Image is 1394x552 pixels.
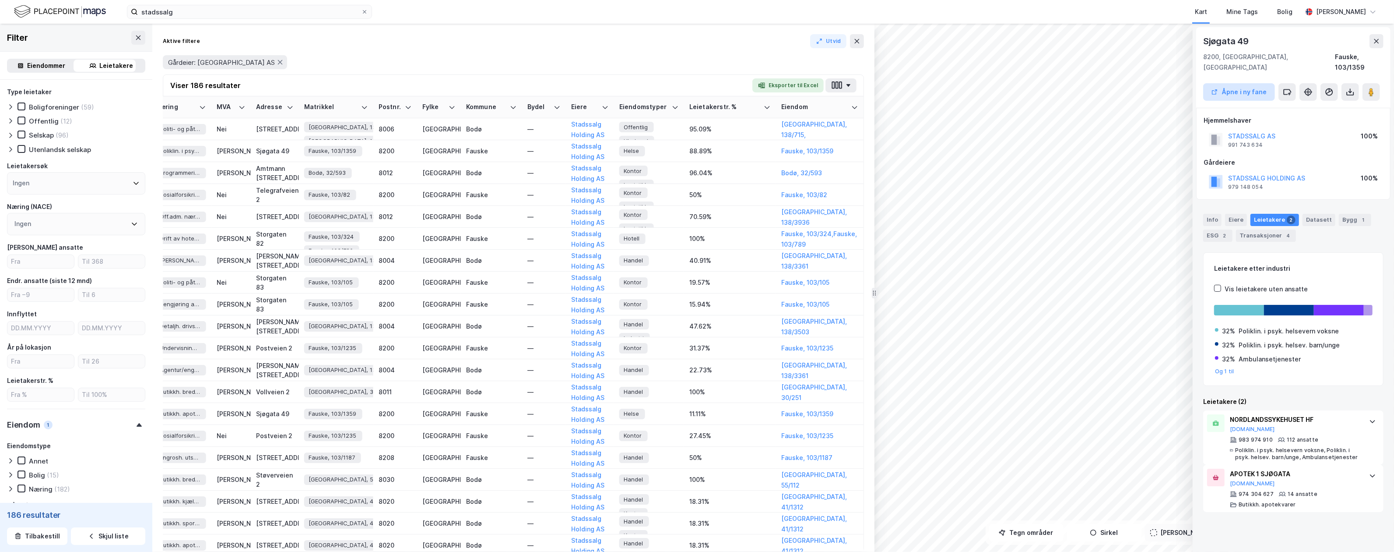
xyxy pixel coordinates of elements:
button: Skjul liste [71,527,145,545]
span: [GEOGRAPHIC_DATA], 138/3936 [309,212,396,221]
div: Telegrafveien 2 [256,186,294,204]
div: [PERSON_NAME] [217,475,246,484]
div: [PERSON_NAME] ansatte [7,242,83,253]
div: 8200 [379,146,412,156]
div: [PERSON_NAME] [217,497,246,506]
div: Eiendom [7,420,40,430]
div: Leietakere etter industri [1214,263,1373,274]
div: Poliklin. i psyk. helsev. barn/unge [1239,340,1340,350]
div: Chat Widget [1350,510,1394,552]
span: Butikkh. sportsutstyr [160,519,200,528]
span: Sosialforsikring, trygd [160,431,200,440]
div: — [527,322,561,331]
div: [GEOGRAPHIC_DATA] [422,300,456,309]
div: 88.89% [689,146,771,156]
div: Fauske, 103/1359 [1335,52,1383,73]
div: Filter [7,31,28,45]
div: — [527,278,561,287]
span: Fauske, 103/1359 [309,409,356,418]
span: Programmeringstjenester [160,168,200,177]
div: — [527,387,561,396]
input: Fra −9 [7,288,74,301]
div: Innflyttet [7,309,37,319]
span: [PERSON_NAME]- og budtjenester [160,256,200,265]
div: Ingen [13,178,29,188]
div: Eiendom [781,103,848,111]
div: Fauske [466,409,517,418]
div: 100% [689,234,771,243]
div: Bodø [466,365,517,375]
div: (96) [56,131,69,139]
span: Politi- og påtalemyndighet [160,278,200,287]
span: Drift av hoteller med restaurant [160,234,200,243]
div: Poliklin. i psyk. helsevern voksne [1239,326,1339,336]
div: [GEOGRAPHIC_DATA] [422,497,456,506]
div: 112 ansatte [1287,436,1318,443]
div: Nei [217,212,246,221]
div: Postnr. [379,103,401,111]
div: — [527,124,561,134]
div: Eiere [571,103,598,111]
div: Poliklin. i psyk. helsevern voksne, Poliklin. i psyk. helsev. barn/unge, Ambulansetjenester [1235,447,1360,461]
span: Kontor [624,210,642,219]
div: [STREET_ADDRESS] [256,212,294,221]
span: Handel [624,495,643,504]
span: Helse [624,409,639,418]
span: Logistikk [624,224,648,234]
div: (12) [60,117,72,125]
span: Fauske, 103/789 [309,246,353,255]
div: — [527,409,561,418]
div: — [527,497,561,506]
span: Kontor [624,188,642,198]
div: [PERSON_NAME][STREET_ADDRESS] [256,361,294,379]
span: Logistikk [624,202,648,212]
div: [PERSON_NAME] [217,387,246,396]
button: Tegn områder [989,524,1064,541]
div: Amtmann [STREET_ADDRESS] [256,164,294,182]
div: — [527,365,561,375]
div: — [527,190,561,199]
div: — [527,453,561,462]
span: Fauske, 103/105 [309,300,353,309]
div: 95.09% [689,124,771,134]
div: Ingen [14,219,31,229]
div: Vollveien 2 [256,387,294,396]
div: [PERSON_NAME] [217,146,246,156]
div: — [527,343,561,353]
div: Fylke [422,103,445,111]
div: Storgaten 83 [256,273,294,292]
div: 2 [1220,231,1229,240]
div: Fauske [466,234,517,243]
span: Poliklin. i psyk. helsevern voksne, Poliklin. i psyk. helsev. barn/unge, Ambulansetjenester [160,146,200,156]
div: [GEOGRAPHIC_DATA] [422,431,456,440]
span: [GEOGRAPHIC_DATA], 41/1312 [309,497,390,506]
div: — [527,146,561,156]
button: Eksporter til Excel [752,78,824,92]
div: 979 148 054 [1228,184,1263,191]
input: Fra % [7,388,74,401]
div: 8200 [379,190,412,199]
div: Gårdeiere [7,500,39,511]
div: Bodø [466,124,517,134]
span: Logistikk [624,180,648,190]
button: [DOMAIN_NAME] [1230,426,1275,433]
div: Nei [217,190,246,199]
div: År på lokasjon [7,342,51,353]
div: Boligforeninger [29,103,79,111]
div: Bydel [527,103,550,111]
div: 8200 [379,343,412,353]
div: Nei [217,431,246,440]
div: Leietakere [1250,214,1299,226]
button: Tilbakestill [7,527,67,545]
div: Selskap [29,131,54,139]
div: — [527,300,561,309]
div: 8004 [379,365,412,375]
div: 18.31% [689,497,771,506]
span: Ubebygd [624,137,648,146]
div: [GEOGRAPHIC_DATA] [422,212,456,221]
span: Butikkh. apotekvarer [160,409,200,418]
img: logo.f888ab2527a4732fd821a326f86c7f29.svg [14,4,106,19]
span: Hotell [624,234,639,243]
div: Info [1203,214,1222,226]
div: Bolig [29,471,45,479]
